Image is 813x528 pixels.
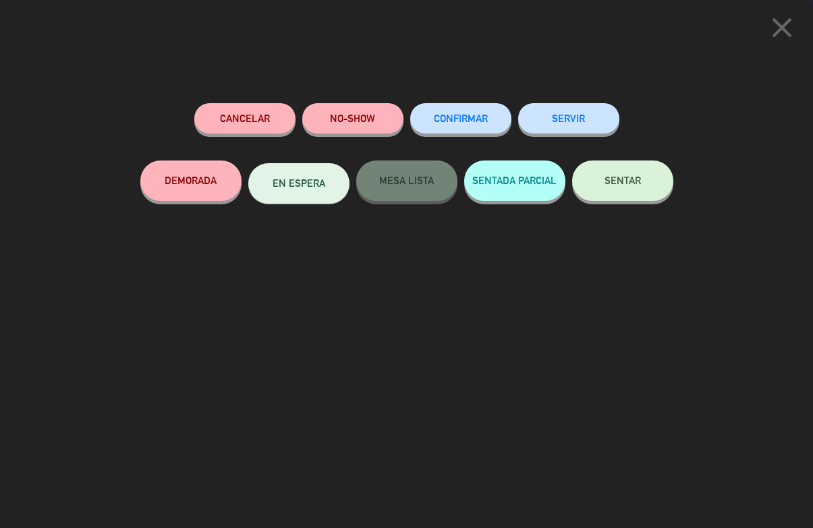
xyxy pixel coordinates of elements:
[410,103,511,134] button: CONFIRMAR
[356,160,457,201] button: MESA LISTA
[464,160,565,201] button: SENTADA PARCIAL
[572,160,673,201] button: SENTAR
[518,103,619,134] button: SERVIR
[605,175,641,186] span: SENTAR
[761,10,803,50] button: close
[140,160,242,201] button: DEMORADA
[248,163,349,204] button: EN ESPERA
[765,11,799,45] i: close
[434,113,488,124] span: CONFIRMAR
[194,103,296,134] button: Cancelar
[302,103,403,134] button: NO-SHOW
